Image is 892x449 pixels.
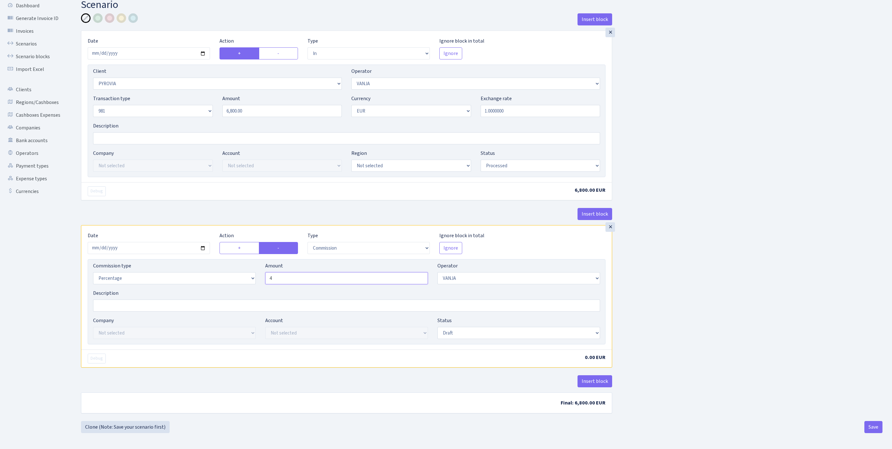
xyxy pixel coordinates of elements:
[439,232,484,239] label: Ignore block in total
[259,242,298,254] label: -
[3,172,67,185] a: Expense types
[439,242,462,254] button: Ignore
[265,317,283,324] label: Account
[3,160,67,172] a: Payment types
[481,149,495,157] label: Status
[3,83,67,96] a: Clients
[585,354,605,361] span: 0.00 EUR
[222,95,240,102] label: Amount
[3,63,67,76] a: Import Excel
[578,375,612,387] button: Insert block
[93,122,118,130] label: Description
[265,262,283,270] label: Amount
[307,232,318,239] label: Type
[88,232,98,239] label: Date
[3,38,67,50] a: Scenarios
[3,121,67,134] a: Companies
[93,317,114,324] label: Company
[437,262,458,270] label: Operator
[220,232,234,239] label: Action
[605,222,615,232] div: ×
[561,399,605,406] span: Final: 6,800.00 EUR
[605,28,615,37] div: ×
[307,37,318,45] label: Type
[439,37,484,45] label: Ignore block in total
[3,185,67,198] a: Currencies
[351,95,370,102] label: Currency
[93,67,106,75] label: Client
[351,149,367,157] label: Region
[3,134,67,147] a: Bank accounts
[575,187,605,194] span: 6,800.00 EUR
[93,289,118,297] label: Description
[220,242,259,254] label: +
[3,12,67,25] a: Generate Invoice ID
[88,186,106,196] button: Debug
[220,37,234,45] label: Action
[578,208,612,220] button: Insert block
[3,50,67,63] a: Scenario blocks
[222,149,240,157] label: Account
[864,421,882,433] button: Save
[81,421,170,433] a: Clone (Note: Save your scenario first)
[3,96,67,109] a: Regions/Cashboxes
[481,95,512,102] label: Exchange rate
[437,317,452,324] label: Status
[220,47,259,59] label: +
[88,354,106,363] button: Debug
[439,47,462,59] button: Ignore
[351,67,372,75] label: Operator
[93,95,130,102] label: Transaction type
[3,25,67,38] a: Invoices
[3,109,67,121] a: Cashboxes Expenses
[259,47,298,59] label: -
[3,147,67,160] a: Operators
[93,149,114,157] label: Company
[578,13,612,25] button: Insert block
[88,37,98,45] label: Date
[93,262,131,270] label: Commission type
